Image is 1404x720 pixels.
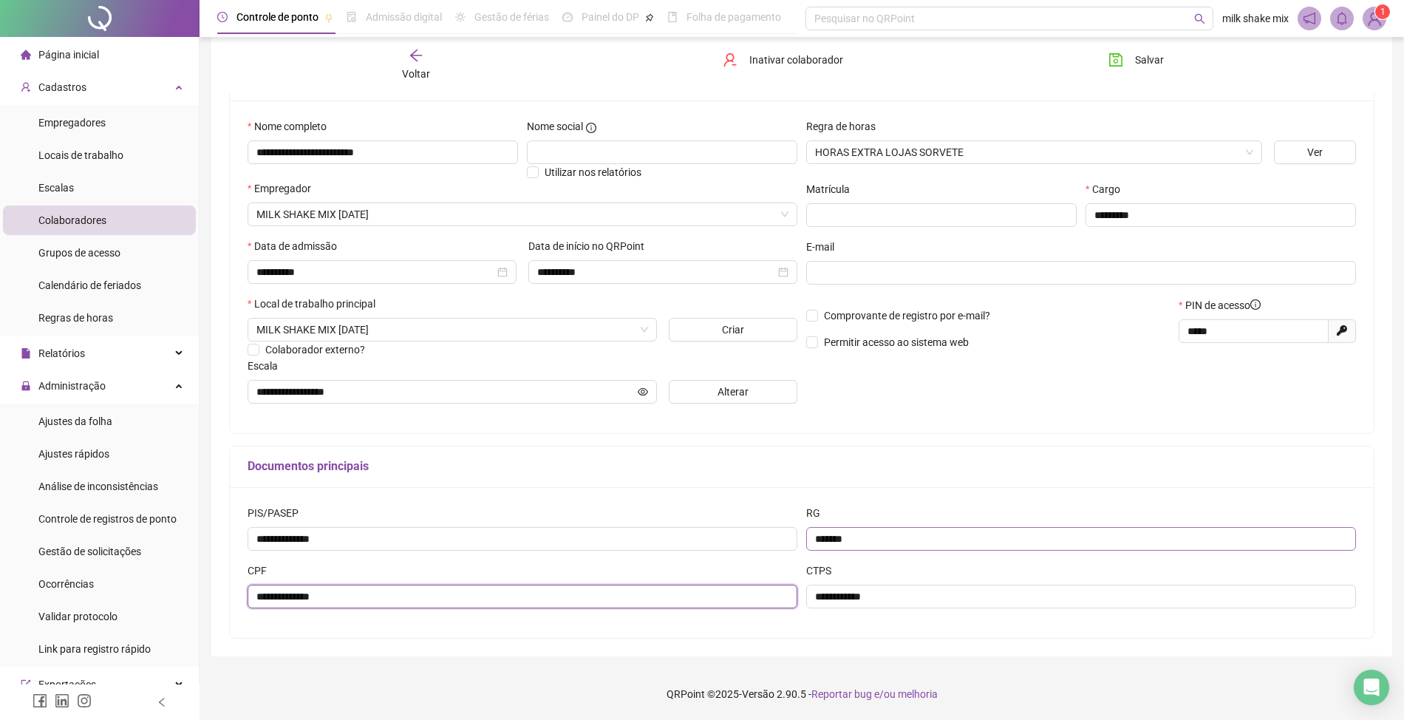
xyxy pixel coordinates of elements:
[806,181,859,197] label: Matrícula
[38,513,177,525] span: Controle de registros de ponto
[248,358,287,374] label: Escala
[157,697,167,707] span: left
[38,347,85,359] span: Relatórios
[38,679,96,690] span: Exportações
[1135,52,1164,68] span: Salvar
[1086,181,1130,197] label: Cargo
[474,11,549,23] span: Gestão de férias
[824,310,990,322] span: Comprovante de registro por e-mail?
[265,344,365,356] span: Colaborador externo?
[742,688,774,700] span: Versão
[527,118,583,135] span: Nome social
[1097,48,1175,72] button: Salvar
[1363,7,1386,30] img: 12208
[806,239,844,255] label: E-mail
[324,13,333,22] span: pushpin
[347,12,357,22] span: file-done
[402,68,430,80] span: Voltar
[1303,12,1316,25] span: notification
[1194,13,1205,24] span: search
[366,11,442,23] span: Admissão digital
[582,11,639,23] span: Painel do DP
[256,203,788,225] span: C V C FAST FOOD LTDA
[712,48,854,72] button: Inativar colaborador
[38,380,106,392] span: Administração
[77,693,92,708] span: instagram
[455,12,466,22] span: sun
[38,312,113,324] span: Regras de horas
[545,166,641,178] span: Utilizar nos relatórios
[38,546,141,557] span: Gestão de solicitações
[248,563,276,579] label: CPF
[256,319,648,341] span: PRIMEIRO DE JANEIRO - ARAGUAINA
[806,563,841,579] label: CTPS
[38,149,123,161] span: Locais de trabalho
[21,679,31,689] span: export
[33,693,47,708] span: facebook
[669,380,797,404] button: Alterar
[248,118,336,135] label: Nome completo
[236,11,318,23] span: Controle de ponto
[811,688,938,700] span: Reportar bug e/ou melhoria
[409,48,423,63] span: arrow-left
[1354,670,1389,705] div: Open Intercom Messenger
[55,693,69,708] span: linkedin
[586,123,596,133] span: info-circle
[1335,12,1349,25] span: bell
[1375,4,1390,19] sup: Atualize o seu contato no menu Meus Dados
[38,480,158,492] span: Análise de inconsistências
[38,415,112,427] span: Ajustes da folha
[38,643,151,655] span: Link para registro rápido
[38,279,141,291] span: Calendário de feriados
[1380,7,1386,17] span: 1
[38,214,106,226] span: Colaboradores
[722,322,744,338] span: Criar
[21,81,31,92] span: user-add
[38,247,120,259] span: Grupos de acesso
[217,12,228,22] span: clock-circle
[1108,52,1123,67] span: save
[815,141,1253,163] span: HORAS EXTRA LOJAS SORVETE
[1250,299,1261,310] span: info-circle
[824,336,969,348] span: Permitir acesso ao sistema web
[667,12,678,22] span: book
[38,578,94,590] span: Ocorrências
[1274,140,1356,164] button: Ver
[38,49,99,61] span: Página inicial
[21,49,31,59] span: home
[718,384,749,400] span: Alterar
[528,238,654,254] label: Data de início no QRPoint
[38,81,86,93] span: Cadastros
[806,118,885,135] label: Regra de horas
[562,12,573,22] span: dashboard
[1307,144,1323,160] span: Ver
[723,52,737,67] span: user-delete
[248,458,1356,475] h5: Documentos principais
[21,380,31,390] span: lock
[669,318,797,342] button: Criar
[38,611,117,622] span: Validar protocolo
[1185,297,1261,313] span: PIN de acesso
[38,182,74,194] span: Escalas
[21,347,31,358] span: file
[248,296,385,312] label: Local de trabalho principal
[248,180,321,197] label: Empregador
[248,238,347,254] label: Data de admissão
[806,505,830,521] label: RG
[200,668,1404,720] footer: QRPoint © 2025 - 2.90.5 -
[38,117,106,129] span: Empregadores
[248,505,308,521] label: PIS/PASEP
[1222,10,1289,27] span: milk shake mix
[749,52,843,68] span: Inativar colaborador
[686,11,781,23] span: Folha de pagamento
[38,448,109,460] span: Ajustes rápidos
[638,387,648,397] span: eye
[645,13,654,22] span: pushpin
